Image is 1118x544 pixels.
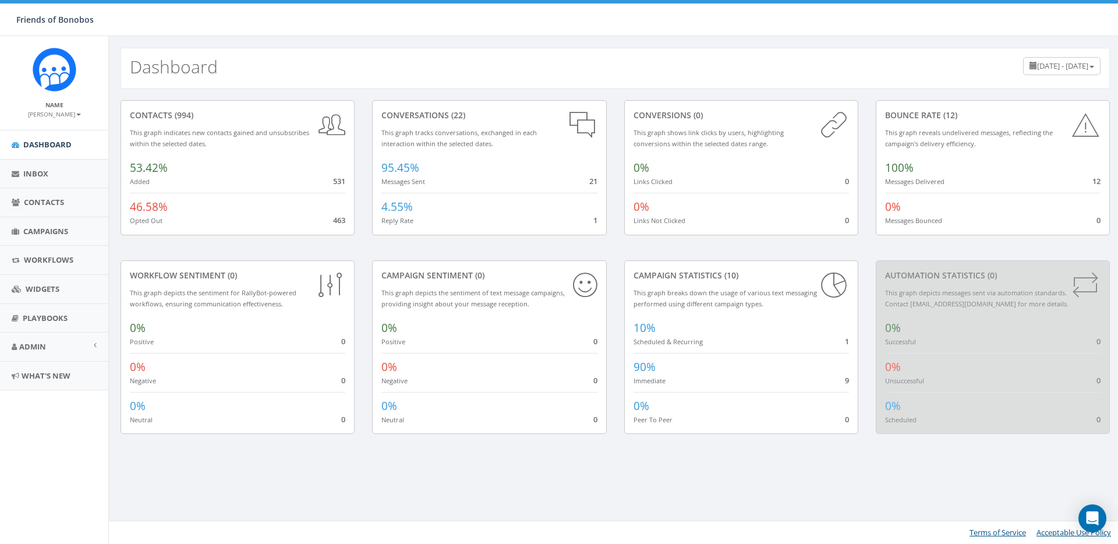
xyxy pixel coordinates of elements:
[23,313,68,323] span: Playbooks
[23,168,48,179] span: Inbox
[28,110,81,118] small: [PERSON_NAME]
[722,270,738,281] span: (10)
[130,128,309,148] small: This graph indicates new contacts gained and unsubscribes within the selected dates.
[130,57,218,76] h2: Dashboard
[634,270,849,281] div: Campaign Statistics
[381,128,537,148] small: This graph tracks conversations, exchanged in each interaction within the selected dates.
[381,199,413,214] span: 4.55%
[225,270,237,281] span: (0)
[885,199,901,214] span: 0%
[381,337,405,346] small: Positive
[172,109,193,121] span: (994)
[634,415,673,424] small: Peer To Peer
[381,160,419,175] span: 95.45%
[381,177,425,186] small: Messages Sent
[130,398,146,414] span: 0%
[885,177,944,186] small: Messages Delivered
[333,176,345,186] span: 531
[885,288,1069,308] small: This graph depicts messages sent via automation standards. Contact [EMAIL_ADDRESS][DOMAIN_NAME] f...
[634,109,849,121] div: conversions
[634,199,649,214] span: 0%
[970,527,1026,538] a: Terms of Service
[130,177,150,186] small: Added
[130,376,156,385] small: Negative
[23,139,72,150] span: Dashboard
[24,255,73,265] span: Workflows
[885,337,916,346] small: Successful
[333,215,345,225] span: 463
[381,109,597,121] div: conversations
[381,270,597,281] div: Campaign Sentiment
[1037,61,1088,71] span: [DATE] - [DATE]
[593,215,597,225] span: 1
[885,160,914,175] span: 100%
[1096,375,1101,386] span: 0
[1092,176,1101,186] span: 12
[885,359,901,375] span: 0%
[885,270,1101,281] div: Automation Statistics
[885,376,924,385] small: Unsuccessful
[885,320,901,335] span: 0%
[24,197,64,207] span: Contacts
[381,376,408,385] small: Negative
[845,375,849,386] span: 9
[381,216,413,225] small: Reply Rate
[885,398,901,414] span: 0%
[33,48,76,91] img: Rally_Corp_Icon.png
[16,14,94,25] span: Friends of Bonobos
[341,336,345,347] span: 0
[130,337,154,346] small: Positive
[130,320,146,335] span: 0%
[381,320,397,335] span: 0%
[941,109,957,121] span: (12)
[634,288,817,308] small: This graph breaks down the usage of various text messaging performed using different campaign types.
[130,288,296,308] small: This graph depicts the sentiment for RallyBot-powered workflows, ensuring communication effective...
[634,216,685,225] small: Links Not Clicked
[381,359,397,375] span: 0%
[1096,215,1101,225] span: 0
[22,370,70,381] span: What's New
[381,288,565,308] small: This graph depicts the sentiment of text message campaigns, providing insight about your message ...
[26,284,59,294] span: Widgets
[130,109,345,121] div: contacts
[23,226,68,236] span: Campaigns
[130,160,168,175] span: 53.42%
[1096,414,1101,425] span: 0
[845,414,849,425] span: 0
[691,109,703,121] span: (0)
[593,336,597,347] span: 0
[885,128,1053,148] small: This graph reveals undelivered messages, reflecting the campaign's delivery efficiency.
[341,414,345,425] span: 0
[381,415,404,424] small: Neutral
[634,359,656,375] span: 90%
[130,415,153,424] small: Neutral
[845,176,849,186] span: 0
[985,270,997,281] span: (0)
[634,128,784,148] small: This graph shows link clicks by users, highlighting conversions within the selected dates range.
[593,375,597,386] span: 0
[381,398,397,414] span: 0%
[634,177,673,186] small: Links Clicked
[130,216,162,225] small: Opted Out
[593,414,597,425] span: 0
[634,160,649,175] span: 0%
[634,320,656,335] span: 10%
[1096,336,1101,347] span: 0
[885,109,1101,121] div: Bounce Rate
[449,109,465,121] span: (22)
[28,108,81,119] a: [PERSON_NAME]
[473,270,484,281] span: (0)
[885,216,942,225] small: Messages Bounced
[341,375,345,386] span: 0
[845,336,849,347] span: 1
[589,176,597,186] span: 21
[885,415,917,424] small: Scheduled
[634,376,666,385] small: Immediate
[1078,504,1106,532] div: Open Intercom Messenger
[845,215,849,225] span: 0
[19,341,46,352] span: Admin
[130,359,146,375] span: 0%
[130,270,345,281] div: Workflow Sentiment
[1036,527,1111,538] a: Acceptable Use Policy
[45,101,63,109] small: Name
